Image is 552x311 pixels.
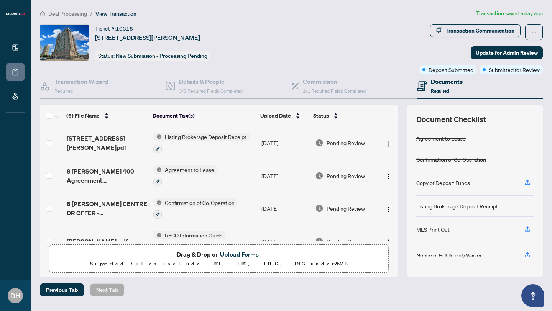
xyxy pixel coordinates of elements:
span: RECO Information Guide [162,231,226,239]
div: Agreement to Lease [416,134,466,142]
img: logo [6,11,25,16]
span: Pending Review [327,204,365,213]
img: Logo [386,206,392,213]
button: Upload Forms [218,249,261,259]
article: Transaction saved a day ago [476,9,543,18]
span: Drag & Drop orUpload FormsSupported files include .PDF, .JPG, .JPEG, .PNG under25MB [49,245,388,273]
h4: Details & People [179,77,243,86]
h4: Commission [303,77,366,86]
div: Status: [95,51,210,61]
div: Ticket #: [95,24,133,33]
span: Listing Brokerage Deposit Receipt [162,133,250,141]
button: Update for Admin Review [471,46,543,59]
span: ellipsis [531,29,537,35]
th: Upload Date [257,105,310,126]
img: Status Icon [153,231,162,239]
img: Status Icon [153,198,162,207]
th: Status [310,105,377,126]
span: Pending Review [327,139,365,147]
button: Status IconRECO Information Guide [153,231,226,252]
button: Logo [383,170,395,182]
span: New Submission - Processing Pending [116,52,207,59]
button: Logo [383,202,395,214]
div: Notice of Fulfillment/Waiver [416,251,482,259]
th: (6) File Name [63,105,149,126]
h4: Transaction Wizard [54,77,108,86]
button: Logo [383,235,395,247]
span: Upload Date [260,111,291,120]
li: / [90,9,92,18]
img: IMG-E12287531_1.jpg [40,25,89,61]
span: Document Checklist [416,114,486,125]
span: DH [10,290,20,301]
img: Logo [386,174,392,180]
button: Status IconListing Brokerage Deposit Receipt [153,133,250,153]
h4: Documents [431,77,463,86]
span: Confirmation of Co-Operation [162,198,238,207]
button: Transaction Communication [430,24,521,37]
div: Copy of Deposit Funds [416,178,470,187]
td: [DATE] [258,225,312,258]
img: Logo [386,239,392,245]
span: [PERSON_NAME].pdf [67,237,128,246]
span: Previous Tab [46,284,78,296]
p: Supported files include .PDF, .JPG, .JPEG, .PNG under 25 MB [54,259,384,268]
span: View Transaction [95,10,136,17]
span: 8 [PERSON_NAME] 400 Agreenment [PERSON_NAME]pdf [67,167,147,185]
span: Update for Admin Review [476,47,538,59]
div: Transaction Communication [445,25,514,37]
span: 1/1 Required Fields Completed [303,88,366,94]
span: Pending Review [327,237,365,246]
img: Document Status [315,172,324,180]
span: 10318 [116,25,133,32]
span: Deposit Submitted [429,65,473,74]
span: Status [313,111,329,120]
span: Required [431,88,449,94]
button: Logo [383,137,395,149]
span: Drag & Drop or [177,249,261,259]
td: [DATE] [258,159,312,192]
span: home [40,11,45,16]
img: Status Icon [153,165,162,174]
img: Document Status [315,204,324,213]
td: [DATE] [258,126,312,159]
span: Deal Processing [48,10,87,17]
span: [STREET_ADDRESS][PERSON_NAME]pdf [67,134,147,152]
img: Status Icon [153,133,162,141]
span: [STREET_ADDRESS][PERSON_NAME] [95,33,200,42]
span: Pending Review [327,172,365,180]
button: Previous Tab [40,283,84,296]
button: Status IconAgreement to Lease [153,165,217,186]
span: Submitted for Review [489,65,540,74]
div: Confirmation of Co-Operation [416,155,486,164]
span: 8 [PERSON_NAME] CENTRE DR OFFER - [PERSON_NAME]-1-2-2.pdf [67,199,147,218]
img: Document Status [315,139,324,147]
span: Required [54,88,73,94]
div: MLS Print Out [416,225,450,234]
span: (6) File Name [66,111,100,120]
th: Document Tag(s) [149,105,257,126]
td: [DATE] [258,192,312,225]
div: Listing Brokerage Deposit Receipt [416,202,498,210]
span: Agreement to Lease [162,165,217,174]
span: 3/3 Required Fields Completed [179,88,243,94]
button: Next Tab [90,283,124,296]
img: Logo [386,141,392,147]
button: Status IconConfirmation of Co-Operation [153,198,238,219]
img: Document Status [315,237,324,246]
button: Open asap [521,284,544,307]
